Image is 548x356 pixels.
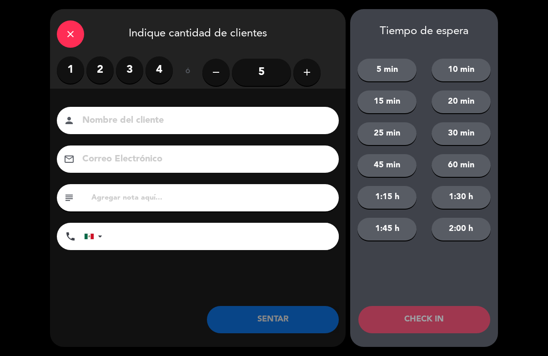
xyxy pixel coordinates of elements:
i: email [64,154,75,165]
button: add [293,59,321,86]
i: subject [64,192,75,203]
button: 45 min [357,154,417,177]
div: ó [173,56,202,88]
label: 3 [116,56,143,84]
button: CHECK IN [358,306,490,333]
button: 10 min [432,59,491,81]
div: Mexico (México): +52 [85,223,106,250]
label: 4 [146,56,173,84]
button: 1:15 h [357,186,417,209]
button: 2:00 h [432,218,491,241]
input: Correo Electrónico [81,151,327,167]
i: phone [65,231,76,242]
label: 2 [86,56,114,84]
button: 25 min [357,122,417,145]
button: 1:45 h [357,218,417,241]
button: 5 min [357,59,417,81]
button: SENTAR [207,306,339,333]
i: remove [211,67,221,78]
label: 1 [57,56,84,84]
button: 30 min [432,122,491,145]
button: 20 min [432,90,491,113]
i: close [65,29,76,40]
button: 1:30 h [432,186,491,209]
div: Indique cantidad de clientes [50,9,346,56]
button: 15 min [357,90,417,113]
i: add [302,67,312,78]
div: Tiempo de espera [350,25,498,38]
button: 60 min [432,154,491,177]
button: remove [202,59,230,86]
i: person [64,115,75,126]
input: Agregar nota aquí... [90,191,332,204]
input: Nombre del cliente [81,113,327,129]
